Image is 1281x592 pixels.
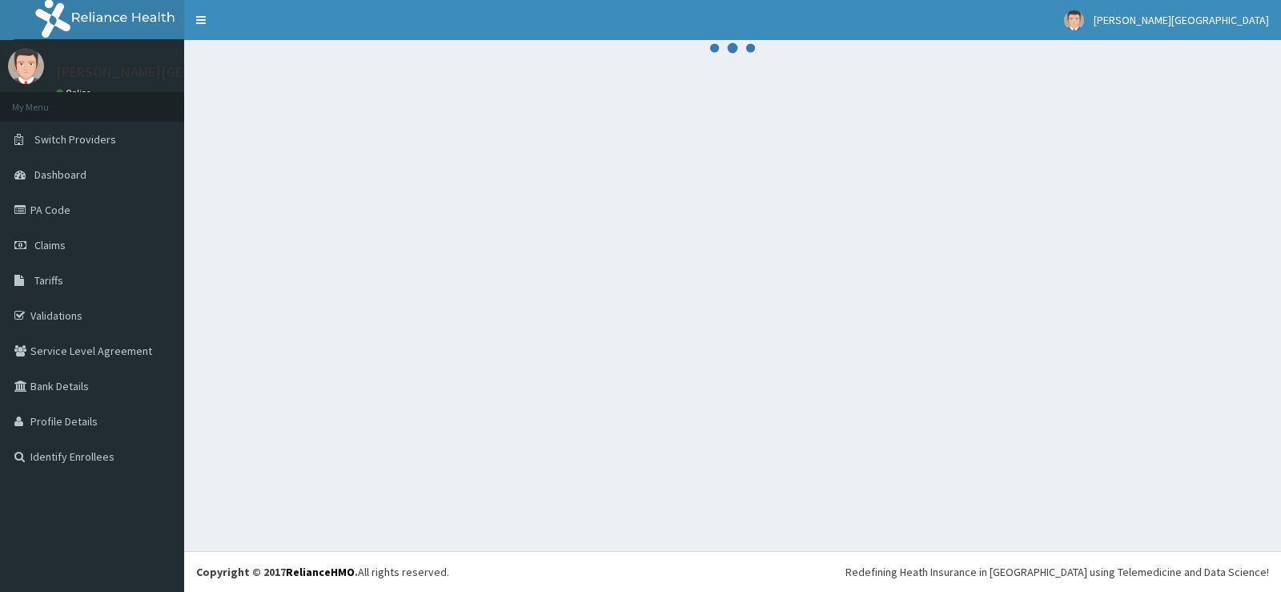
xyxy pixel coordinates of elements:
[56,65,293,79] p: [PERSON_NAME][GEOGRAPHIC_DATA]
[184,551,1281,592] footer: All rights reserved.
[56,87,94,99] a: Online
[286,565,355,579] a: RelianceHMO
[34,167,86,182] span: Dashboard
[34,238,66,252] span: Claims
[845,564,1269,580] div: Redefining Heath Insurance in [GEOGRAPHIC_DATA] using Telemedicine and Data Science!
[1064,10,1084,30] img: User Image
[8,48,44,84] img: User Image
[709,24,757,72] svg: audio-loading
[1094,13,1269,27] span: [PERSON_NAME][GEOGRAPHIC_DATA]
[34,132,116,147] span: Switch Providers
[34,273,63,288] span: Tariffs
[196,565,358,579] strong: Copyright © 2017 .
